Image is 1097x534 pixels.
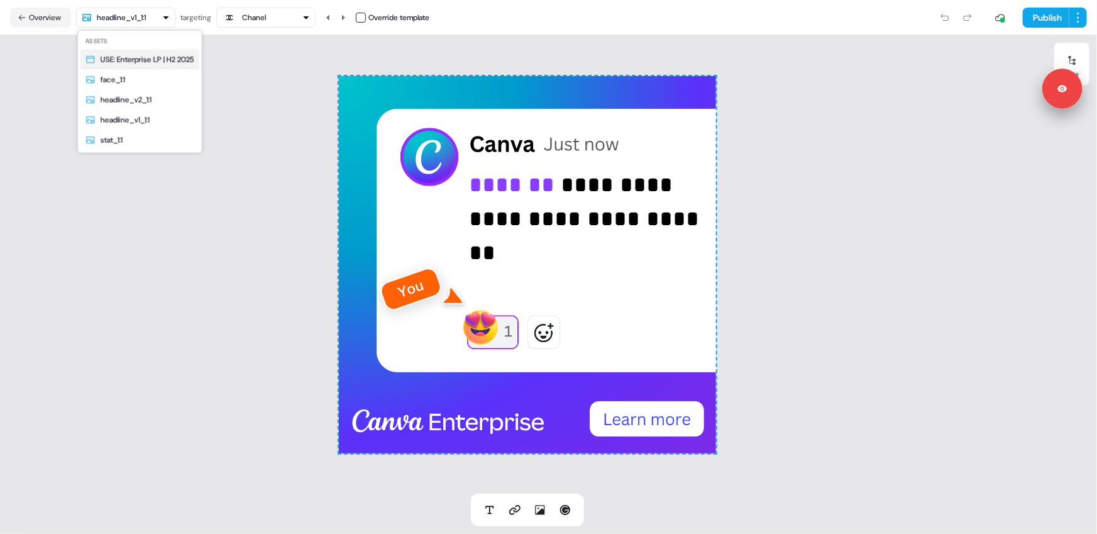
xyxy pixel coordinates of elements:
div: stat_1:1 [101,134,123,147]
div: Assets [80,33,199,50]
div: USE: Enterprise LP | H2 2025 [101,53,194,66]
div: headline_v1_1:1 [101,114,150,126]
div: headline_v2_1:1 [101,94,152,106]
div: face_1:1 [101,74,125,86]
